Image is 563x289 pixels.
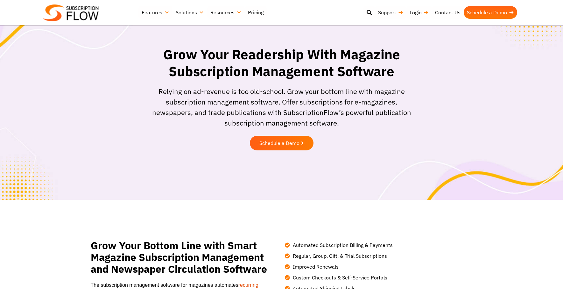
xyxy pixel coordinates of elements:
[91,240,269,275] h2: Grow Your Bottom Line with Smart Magazine Subscription Management and Newspaper Circulation Software
[375,6,406,19] a: Support
[250,136,313,150] a: Schedule a Demo
[207,6,245,19] a: Resources
[259,141,299,146] span: Schedule a Demo
[172,6,207,19] a: Solutions
[291,241,393,249] span: Automated Subscription Billing & Payments
[150,46,414,80] h1: Grow Your Readership With Magazine Subscription Management Software
[464,6,517,19] a: Schedule a Demo
[291,263,339,271] span: Improved Renewals
[43,4,99,21] img: Subscriptionflow
[291,274,387,281] span: Custom Checkouts & Self-Service Portals
[432,6,464,19] a: Contact Us
[406,6,432,19] a: Login
[291,252,387,260] span: Regular, Group, Gift, & Trial Subscriptions
[138,6,172,19] a: Features
[245,6,267,19] a: Pricing
[150,86,414,128] p: Relying on ad-revenue is too old-school. Grow your bottom line with magazine subscription managem...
